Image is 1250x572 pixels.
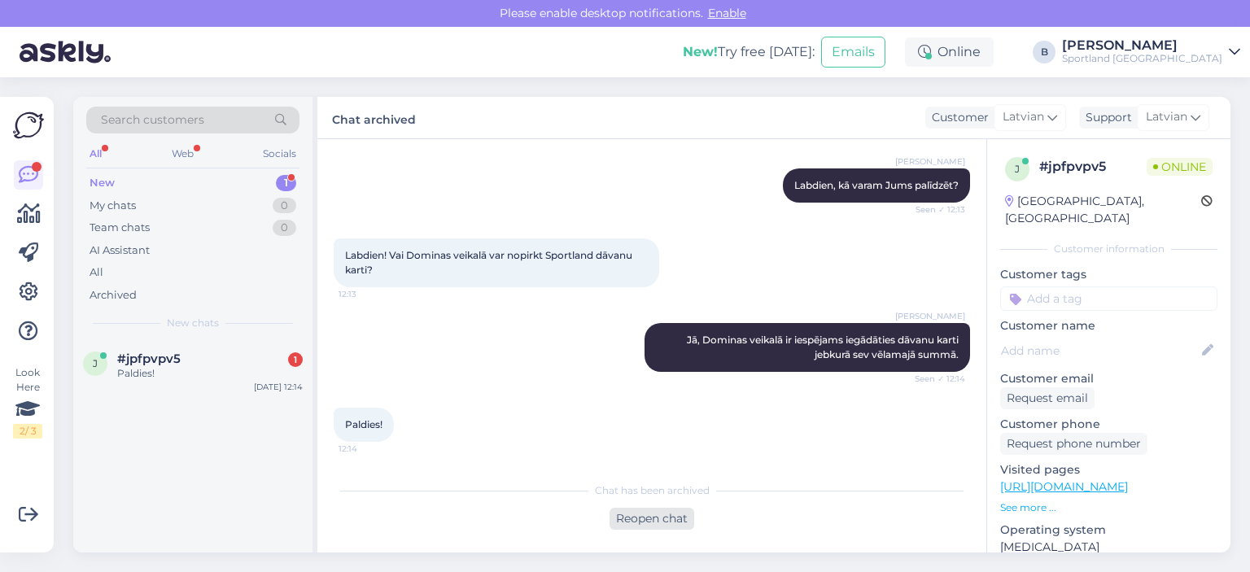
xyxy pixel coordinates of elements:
[254,381,303,393] div: [DATE] 12:14
[90,175,115,191] div: New
[90,242,150,259] div: AI Assistant
[1000,500,1217,515] p: See more ...
[1015,163,1020,175] span: j
[345,249,635,276] span: Labdien! Vai Dominas veikalā var nopirkt Sportland dāvanu karti?
[1000,242,1217,256] div: Customer information
[1147,158,1213,176] span: Online
[167,316,219,330] span: New chats
[90,287,137,303] div: Archived
[610,508,694,530] div: Reopen chat
[1001,342,1199,360] input: Add name
[683,42,815,62] div: Try free [DATE]:
[1000,266,1217,283] p: Customer tags
[895,155,965,168] span: [PERSON_NAME]
[687,334,961,360] span: Jā, Dominas veikalā ir iespējams iegādāties dāvanu karti jebkurā sev vēlamajā summā.
[1146,108,1187,126] span: Latvian
[925,109,989,126] div: Customer
[1000,387,1095,409] div: Request email
[339,443,400,455] span: 12:14
[345,418,382,430] span: Paldies!
[90,220,150,236] div: Team chats
[1079,109,1132,126] div: Support
[339,288,400,300] span: 12:13
[168,143,197,164] div: Web
[895,310,965,322] span: [PERSON_NAME]
[1000,479,1128,494] a: [URL][DOMAIN_NAME]
[1062,39,1222,52] div: [PERSON_NAME]
[1000,317,1217,334] p: Customer name
[90,198,136,214] div: My chats
[1000,370,1217,387] p: Customer email
[101,111,204,129] span: Search customers
[13,365,42,439] div: Look Here
[93,357,98,369] span: j
[260,143,299,164] div: Socials
[904,373,965,385] span: Seen ✓ 12:14
[703,6,751,20] span: Enable
[904,203,965,216] span: Seen ✓ 12:13
[1000,416,1217,433] p: Customer phone
[1062,39,1240,65] a: [PERSON_NAME]Sportland [GEOGRAPHIC_DATA]
[332,107,416,129] label: Chat archived
[288,352,303,367] div: 1
[86,143,105,164] div: All
[1000,522,1217,539] p: Operating system
[1000,433,1147,455] div: Request phone number
[821,37,885,68] button: Emails
[1000,461,1217,478] p: Visited pages
[90,264,103,281] div: All
[683,44,718,59] b: New!
[1062,52,1222,65] div: Sportland [GEOGRAPHIC_DATA]
[1003,108,1044,126] span: Latvian
[1000,539,1217,556] p: [MEDICAL_DATA]
[117,351,181,366] span: #jpfpvpv5
[1039,157,1147,177] div: # jpfpvpv5
[1033,41,1056,63] div: B
[276,175,296,191] div: 1
[595,483,710,498] span: Chat has been archived
[1005,193,1201,227] div: [GEOGRAPHIC_DATA], [GEOGRAPHIC_DATA]
[273,198,296,214] div: 0
[905,37,994,67] div: Online
[13,424,42,439] div: 2 / 3
[273,220,296,236] div: 0
[1000,286,1217,311] input: Add a tag
[13,110,44,141] img: Askly Logo
[794,179,959,191] span: Labdien, kā varam Jums palīdzēt?
[117,366,303,381] div: Paldies!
